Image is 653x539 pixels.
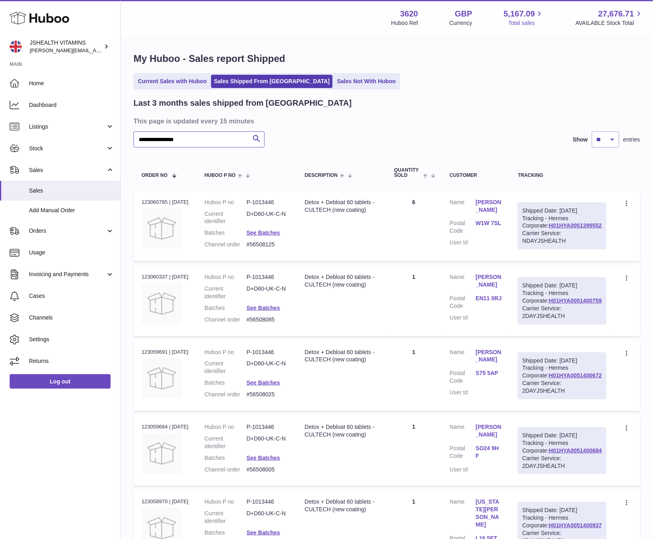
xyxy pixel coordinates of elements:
a: W1W 7SL [476,219,502,227]
span: Settings [29,336,114,343]
dt: Huboo P no [205,498,247,506]
dt: Current identifier [205,360,247,375]
a: EN11 0RJ [476,295,502,302]
h1: My Huboo - Sales report Shipped [133,52,640,65]
dt: Huboo P no [205,423,247,431]
dt: Postal Code [450,445,476,462]
span: entries [623,136,640,143]
img: no-photo.jpg [142,433,182,473]
a: H01HYA0051400684 [549,447,602,454]
dd: D+D60-UK-C-N [246,510,289,525]
dt: Batches [205,229,247,237]
div: Carrier Service: 2DAYJSHEALTH [522,379,602,395]
dt: Channel order [205,391,247,398]
a: See Batches [246,529,280,536]
dt: Name [450,498,476,531]
dt: Name [450,273,476,291]
div: Detox + Debloat 60 tablets - CULTECH (new coating) [305,273,378,289]
dt: Name [450,423,476,441]
div: 123059684 | [DATE] [142,423,189,430]
td: 1 [386,415,441,486]
dt: Postal Code [450,295,476,310]
td: 6 [386,191,441,261]
td: 1 [386,340,441,411]
span: Listings [29,123,106,131]
img: no-photo.jpg [142,358,182,398]
dt: Channel order [205,466,247,473]
dt: Channel order [205,241,247,248]
dt: Name [450,348,476,366]
dt: Huboo P no [205,273,247,281]
dd: P-1013446 [246,423,289,431]
a: H01HYA0051400937 [549,522,602,529]
a: H01HYA0051400759 [549,297,602,304]
a: Current Sales with Huboo [135,75,209,88]
span: Description [305,173,338,178]
dd: #56508125 [246,241,289,248]
a: See Batches [246,305,280,311]
dd: #56508085 [246,316,289,324]
span: Usage [29,249,114,256]
div: Tracking - Hermes Corporate: [518,277,606,324]
a: [PERSON_NAME] [476,273,502,289]
dt: Batches [205,379,247,387]
span: Home [29,80,114,87]
div: Carrier Service: 2DAYJSHEALTH [522,455,602,470]
dt: Huboo P no [205,199,247,206]
div: Customer [450,173,502,178]
a: Sales Not With Huboo [334,75,398,88]
dt: User Id [450,239,476,246]
div: Shipped Date: [DATE] [522,282,602,289]
span: Orders [29,227,106,235]
div: Detox + Debloat 60 tablets - CULTECH (new coating) [305,348,378,364]
dt: Batches [205,454,247,462]
span: [PERSON_NAME][EMAIL_ADDRESS][DOMAIN_NAME] [30,47,161,53]
dd: D+D60-UK-C-N [246,285,289,300]
dt: Name [450,199,476,216]
div: 123059691 | [DATE] [142,348,189,356]
div: Currency [450,19,472,27]
span: Sales [29,166,106,174]
span: Order No [142,173,168,178]
dd: #56508005 [246,466,289,473]
dt: Current identifier [205,285,247,300]
a: See Batches [246,230,280,236]
div: Detox + Debloat 60 tablets - CULTECH (new coating) [305,498,378,513]
a: [PERSON_NAME] [476,199,502,214]
div: Detox + Debloat 60 tablets - CULTECH (new coating) [305,199,378,214]
a: Sales Shipped From [GEOGRAPHIC_DATA] [211,75,333,88]
img: no-photo.jpg [142,208,182,248]
dd: P-1013446 [246,273,289,281]
dd: P-1013446 [246,498,289,506]
div: Shipped Date: [DATE] [522,432,602,439]
a: [PERSON_NAME] [476,423,502,439]
dt: Postal Code [450,219,476,235]
div: Tracking - Hermes Corporate: [518,427,606,474]
dt: User Id [450,389,476,396]
div: 123060337 | [DATE] [142,273,189,281]
a: SO24 9HF [476,445,502,460]
div: Carrier Service: 2DAYJSHEALTH [522,305,602,320]
img: no-photo.jpg [142,283,182,324]
span: Total sales [508,19,544,27]
a: Log out [10,374,111,389]
div: Tracking [518,173,606,178]
span: Quantity Sold [394,168,421,178]
a: 5,167.09 Total sales [504,8,544,27]
td: 1 [386,265,441,336]
span: Add Manual Order [29,207,114,214]
dd: #56508025 [246,391,289,398]
a: [PERSON_NAME] [476,348,502,364]
span: Huboo P no [205,173,236,178]
dt: User Id [450,314,476,322]
div: Carrier Service: NDAYJSHEALTH [522,230,602,245]
dt: Current identifier [205,435,247,450]
dt: Postal Code [450,369,476,385]
strong: GBP [455,8,472,19]
dt: Huboo P no [205,348,247,356]
span: Invoicing and Payments [29,271,106,278]
div: Detox + Debloat 60 tablets - CULTECH (new coating) [305,423,378,439]
span: Sales [29,187,114,195]
div: Shipped Date: [DATE] [522,357,602,365]
div: JSHEALTH VITAMINS [30,39,102,54]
